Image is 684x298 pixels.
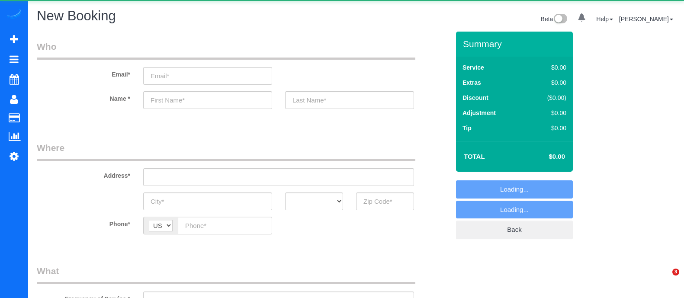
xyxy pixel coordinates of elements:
[541,16,568,22] a: Beta
[464,153,485,160] strong: Total
[30,91,137,103] label: Name *
[37,40,415,60] legend: Who
[655,269,675,289] iframe: Intercom live chat
[462,109,496,117] label: Adjustment
[529,109,566,117] div: $0.00
[672,269,679,276] span: 3
[553,14,567,25] img: New interface
[529,78,566,87] div: $0.00
[523,153,565,160] h4: $0.00
[37,8,116,23] span: New Booking
[143,91,272,109] input: First Name*
[462,93,488,102] label: Discount
[30,217,137,228] label: Phone*
[37,265,415,284] legend: What
[462,124,472,132] label: Tip
[285,91,414,109] input: Last Name*
[5,9,22,21] img: Automaid Logo
[456,221,573,239] a: Back
[462,78,481,87] label: Extras
[596,16,613,22] a: Help
[619,16,673,22] a: [PERSON_NAME]
[529,124,566,132] div: $0.00
[37,141,415,161] legend: Where
[463,39,568,49] h3: Summary
[462,63,484,72] label: Service
[178,217,272,234] input: Phone*
[529,93,566,102] div: ($0.00)
[356,192,414,210] input: Zip Code*
[143,192,272,210] input: City*
[30,168,137,180] label: Address*
[143,67,272,85] input: Email*
[30,67,137,79] label: Email*
[529,63,566,72] div: $0.00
